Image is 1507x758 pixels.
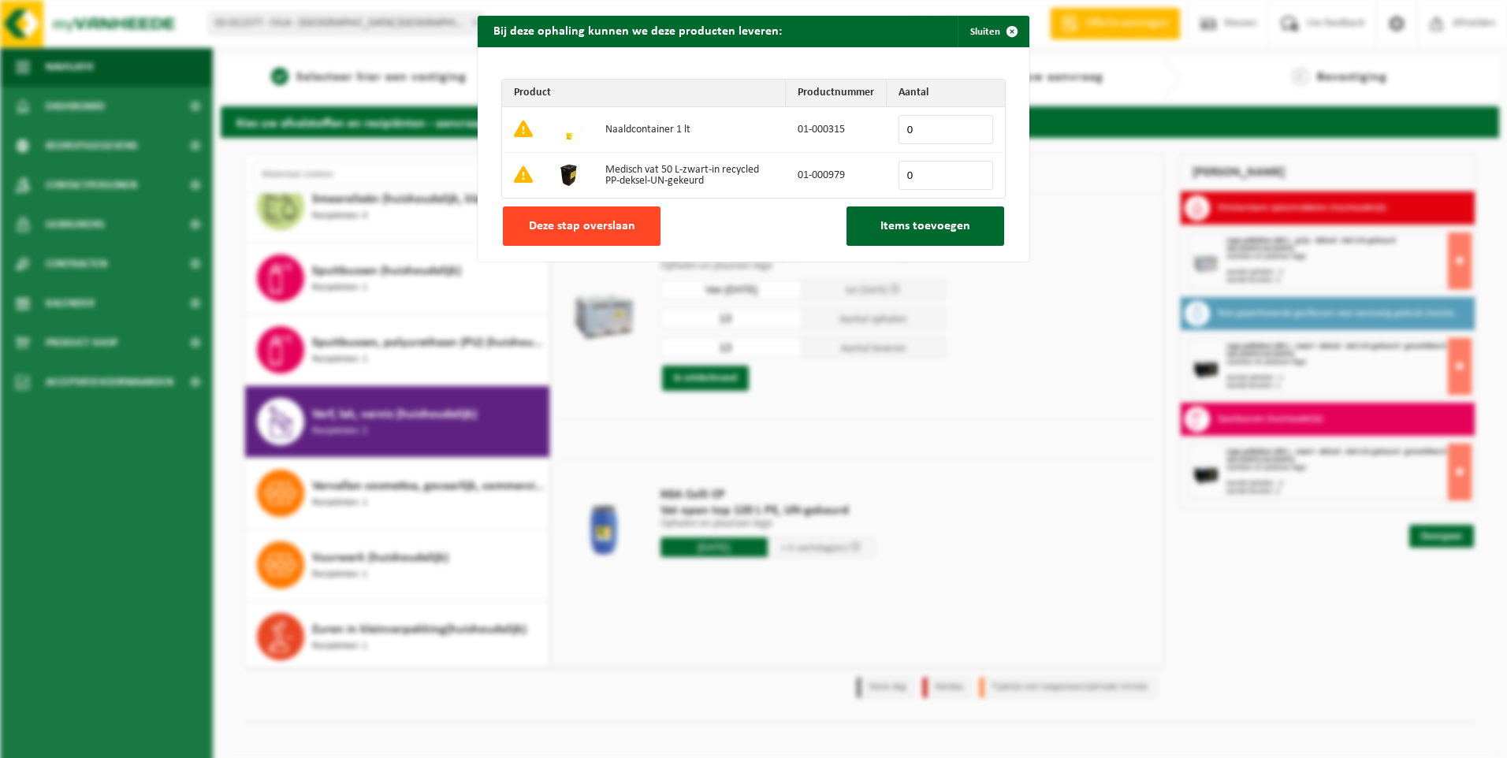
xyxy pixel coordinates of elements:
th: Product [502,80,786,107]
td: 01-000979 [786,153,887,198]
th: Aantal [887,80,1005,107]
span: Deze stap overslaan [529,220,635,232]
td: Naaldcontainer 1 lt [593,107,786,153]
td: 01-000315 [786,107,887,153]
button: Sluiten [958,16,1028,47]
img: 01-000315 [556,116,582,141]
th: Productnummer [786,80,887,107]
td: Medisch vat 50 L-zwart-in recycled PP-deksel-UN-gekeurd [593,153,786,198]
span: Items toevoegen [880,220,970,232]
button: Items toevoegen [847,206,1004,246]
h2: Bij deze ophaling kunnen we deze producten leveren: [478,16,798,46]
button: Deze stap overslaan [503,206,660,246]
img: 01-000979 [556,162,582,187]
